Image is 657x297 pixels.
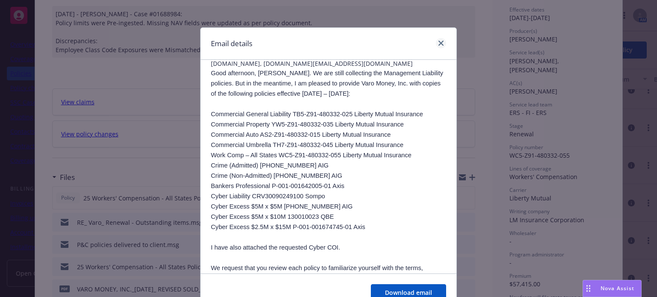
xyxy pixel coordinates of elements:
[385,288,432,297] span: Download email
[211,265,436,292] span: We request that you review each policy to familiarize yourself with the terms, conditions, limita...
[211,244,340,251] span: I have also attached the requested Cyber COI.
[601,285,634,292] span: Nova Assist
[211,223,365,230] span: Cyber Excess $2.5M x $15M P-001-001674745-01 Axis
[211,203,352,210] span: Cyber Excess $5M x $5M [PHONE_NUMBER] AIG
[583,280,642,297] button: Nova Assist
[211,182,344,189] span: Bankers Professional P-001-001642005-01 Axis
[211,193,325,200] span: Cyber Liability CRV30090249100 Sompo
[211,213,334,220] span: Cyber Excess $5M x $10M 130010023 QBE
[583,280,594,297] div: Drag to move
